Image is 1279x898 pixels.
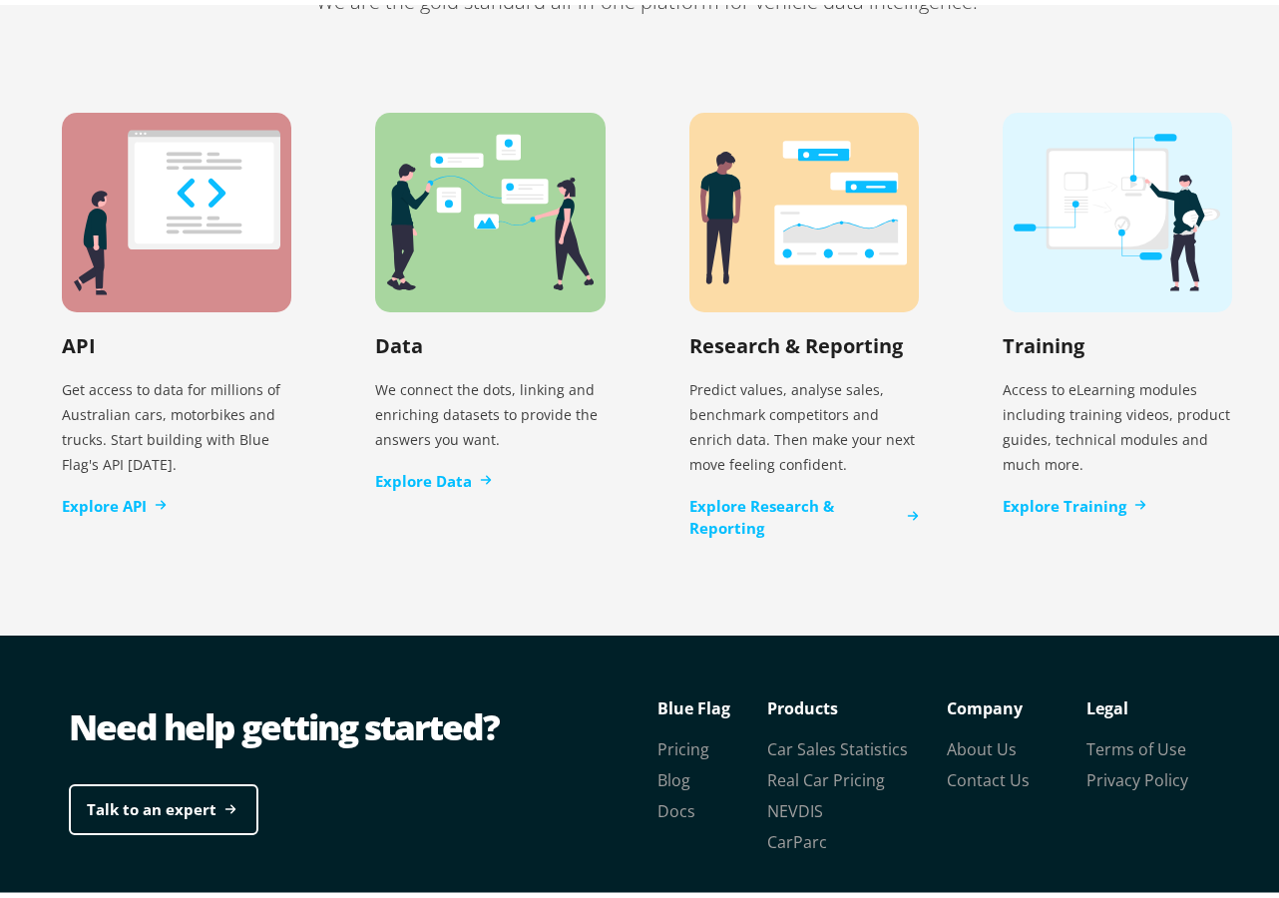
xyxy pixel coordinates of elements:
p: Blue Flag [657,688,767,718]
p: We connect the dots, linking and enriching datasets to provide the answers you want. [375,364,605,455]
a: Explore Research & Reporting [689,490,919,535]
a: Terms of Use [1086,733,1186,755]
h2: Data [375,327,423,354]
h2: API [62,327,96,354]
h2: Training [1003,327,1084,354]
a: Privacy Policy [1086,764,1188,786]
a: Real Car Pricing [767,764,885,786]
a: Explore API [62,490,167,513]
a: CarParc [767,826,827,848]
a: Docs [657,795,695,817]
p: Legal [1086,688,1226,718]
a: Explore Training [1003,490,1146,513]
p: Access to eLearning modules including training videos, product guides, technical modules and much... [1003,364,1232,480]
p: Get access to data for millions of Australian cars, motorbikes and trucks. Start building with Bl... [62,364,291,480]
a: About Us [947,733,1017,755]
a: NEVDIS [767,795,823,817]
a: Car Sales Statistics [767,733,908,755]
p: Predict values, analyse sales, benchmark competitors and enrich data. Then make your next move fe... [689,364,919,480]
p: Company [947,688,1086,718]
h2: Research & Reporting [689,327,903,354]
div: Need help getting started? [69,697,647,747]
p: Products [767,688,947,718]
a: Pricing [657,733,709,755]
a: Explore Data [375,465,492,488]
a: Contact Us [947,764,1030,786]
a: Blog [657,764,690,786]
a: Talk to an expert [69,779,258,830]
